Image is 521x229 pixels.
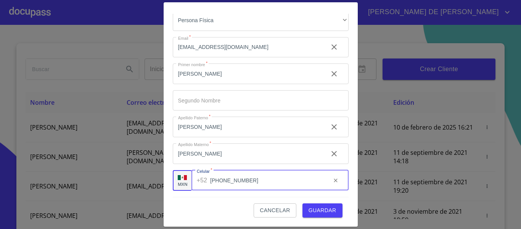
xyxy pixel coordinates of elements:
p: +52 [197,176,207,185]
button: clear input [325,38,343,56]
span: Cancelar [260,206,290,215]
p: MXN [178,181,188,187]
button: clear input [325,65,343,83]
button: clear input [328,173,343,188]
div: Persona Física [173,10,349,31]
button: clear input [325,118,343,136]
button: Cancelar [254,203,296,218]
button: clear input [325,145,343,163]
span: Guardar [309,206,336,215]
button: Guardar [302,203,343,218]
img: R93DlvwvvjP9fbrDwZeCRYBHk45OWMq+AAOlFVsxT89f82nwPLnD58IP7+ANJEaWYhP0Tx8kkA0WlQMPQsAAgwAOmBj20AXj6... [178,175,187,180]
